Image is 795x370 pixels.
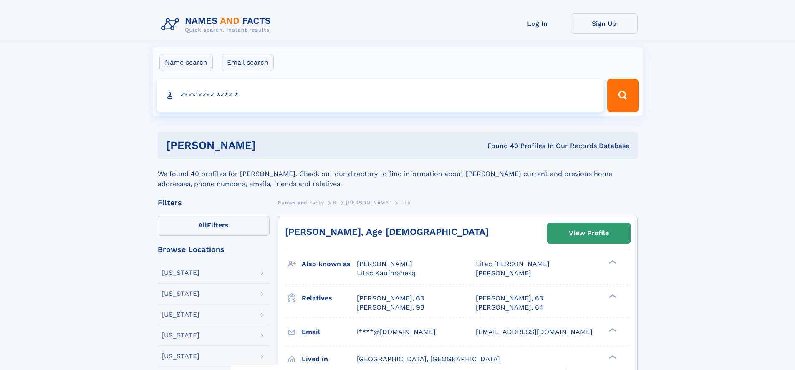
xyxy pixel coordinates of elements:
img: Logo Names and Facts [158,13,278,36]
h3: Relatives [302,291,357,305]
div: [US_STATE] [162,332,199,339]
div: Browse Locations [158,246,270,253]
div: ❯ [607,293,617,299]
div: View Profile [569,224,609,243]
a: K [333,197,337,208]
div: [US_STATE] [162,269,199,276]
span: [EMAIL_ADDRESS][DOMAIN_NAME] [476,328,593,336]
span: [PERSON_NAME] [476,269,531,277]
h3: Lived in [302,352,357,366]
div: Found 40 Profiles In Our Records Database [371,141,629,151]
a: Log In [504,13,571,34]
input: search input [157,79,604,112]
span: [GEOGRAPHIC_DATA], [GEOGRAPHIC_DATA] [357,355,500,363]
a: [PERSON_NAME], 63 [476,294,543,303]
span: Litac Kaufmanesq [357,269,416,277]
span: [PERSON_NAME] [357,260,412,268]
a: View Profile [548,223,630,243]
a: [PERSON_NAME], Age [DEMOGRAPHIC_DATA] [285,227,489,237]
a: Sign Up [571,13,638,34]
div: [US_STATE] [162,353,199,360]
label: Name search [159,54,213,71]
a: [PERSON_NAME] [346,197,391,208]
a: [PERSON_NAME], 98 [357,303,424,312]
label: Email search [222,54,274,71]
a: Names and Facts [278,197,324,208]
span: Litac [PERSON_NAME] [476,260,550,268]
span: [PERSON_NAME] [346,200,391,206]
div: Filters [158,199,270,206]
div: [US_STATE] [162,290,199,297]
span: Lita [400,200,410,206]
label: Filters [158,216,270,236]
div: ❯ [607,327,617,332]
span: All [198,221,207,229]
div: ❯ [607,354,617,360]
h3: Email [302,325,357,339]
span: K [333,200,337,206]
h1: [PERSON_NAME] [166,140,372,151]
div: We found 40 profiles for [PERSON_NAME]. Check out our directory to find information about [PERSON... [158,159,638,189]
h3: Also known as [302,257,357,271]
div: [US_STATE] [162,311,199,318]
div: ❯ [607,259,617,265]
a: [PERSON_NAME], 63 [357,294,424,303]
a: [PERSON_NAME], 64 [476,303,543,312]
button: Search Button [607,79,638,112]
